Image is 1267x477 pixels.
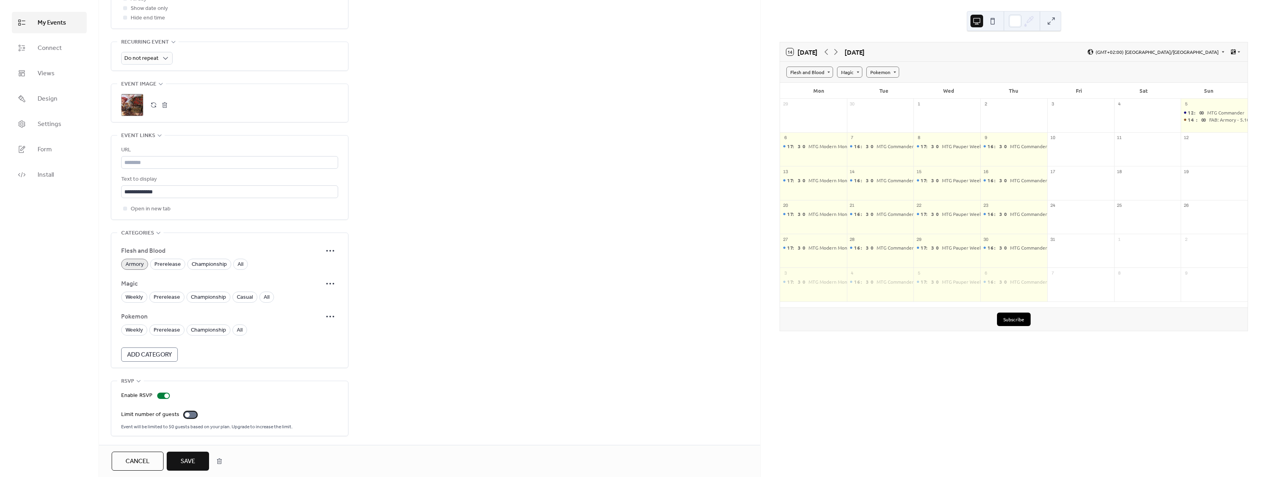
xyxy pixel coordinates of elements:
span: 16:30 [987,143,1010,150]
a: Design [12,88,87,109]
span: 16:30 [854,244,877,251]
div: MTG Pauper Weekly [913,177,980,184]
span: All [237,326,243,335]
div: 6 [983,270,989,276]
span: 17:30 [921,211,942,218]
span: Categories [121,229,154,238]
div: 22 [916,202,922,208]
div: MTG Modern Mondays [809,143,857,150]
div: 5 [916,270,922,276]
div: 10 [1050,135,1056,141]
div: 3 [782,270,788,276]
div: 4 [1117,101,1122,107]
div: MTG Pauper Weekly [942,279,985,285]
span: Open in new tab [131,204,171,214]
div: Thu [981,83,1046,99]
div: 2 [1183,236,1189,242]
span: Prerelease [154,293,180,302]
div: MTG Modern Mondays [809,244,857,251]
div: MTG Pauper Weekly [942,177,985,184]
span: Championship [191,326,226,335]
div: MTG Modern Mondays [780,143,847,150]
div: Sat [1111,83,1176,99]
div: [DATE] [845,47,865,57]
div: 6 [782,135,788,141]
div: MTG Commander - Thursday [980,244,1047,251]
span: Hide end time [131,13,165,23]
a: Views [12,63,87,84]
span: Prerelease [154,326,180,335]
div: 13 [782,168,788,174]
div: MTG Commander - Thursday [980,177,1047,184]
div: 29 [916,236,922,242]
div: ; [121,94,143,116]
span: Recurring event [121,38,169,47]
div: 1 [916,101,922,107]
a: Cancel [112,452,164,471]
div: Enable RSVP [121,391,152,401]
span: (GMT+02:00) [GEOGRAPHIC_DATA]/[GEOGRAPHIC_DATA] [1096,50,1219,54]
div: MTG Modern Mondays [780,244,847,251]
div: 8 [1117,270,1122,276]
div: 30 [983,236,989,242]
span: 17:30 [787,279,809,285]
div: MTG Commander - Tuesday [847,279,914,285]
div: MTG Commander - [DATE] [877,143,932,150]
button: Save [167,452,209,471]
span: 17:30 [787,143,809,150]
div: 26 [1183,202,1189,208]
div: MTG Modern Mondays [780,177,847,184]
span: 17:30 [921,279,942,285]
span: 16:30 [987,177,1010,184]
div: 7 [849,135,855,141]
div: MTG Modern Mondays [780,279,847,285]
div: MTG Commander - Tuesday [847,211,914,218]
span: Armory [126,260,144,269]
span: Cancel [126,457,150,466]
span: Design [38,94,57,104]
div: MTG Commander - Tuesday [847,177,914,184]
span: 16:30 [987,279,1010,285]
div: MTG Commander - [DATE] [1010,244,1066,251]
div: MTG Commander - [DATE] [1010,177,1066,184]
span: 16:30 [854,279,877,285]
div: 24 [1050,202,1056,208]
a: Install [12,164,87,185]
a: Form [12,139,87,160]
div: MTG Pauper Weekly [942,244,985,251]
span: Weekly [126,293,143,302]
div: 11 [1117,135,1122,141]
span: 17:30 [787,211,809,218]
div: 30 [849,101,855,107]
button: Subscribe [997,313,1031,326]
a: Connect [12,37,87,59]
div: 27 [782,236,788,242]
span: All [264,293,270,302]
span: 16:30 [854,211,877,218]
div: 2 [983,101,989,107]
div: MTG Commander - Thursday [980,143,1047,150]
div: 15 [916,168,922,174]
span: Settings [38,120,61,129]
span: RSVP [121,377,134,386]
span: Championship [192,260,227,269]
div: Limit number of guests [121,410,179,420]
button: Add Category [121,347,178,362]
span: Casual [237,293,253,302]
span: Connect [38,44,62,53]
div: FAB: Armory - 5.10 [1209,116,1250,123]
div: 28 [849,236,855,242]
span: Weekly [126,326,143,335]
a: My Events [12,12,87,33]
div: MTG Pauper Weekly [942,211,985,218]
div: Mon [786,83,851,99]
div: Text to display [121,175,337,184]
div: MTG Commander [1181,109,1248,116]
span: Add Category [127,350,172,360]
div: MTG Pauper Weekly [913,244,980,251]
div: MTG Commander - Thursday [980,211,1047,218]
div: MTG Pauper Weekly [913,211,980,218]
div: MTG Commander - [DATE] [1010,143,1066,150]
div: MTG Commander - Tuesday [847,143,914,150]
span: 17:30 [787,244,809,251]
